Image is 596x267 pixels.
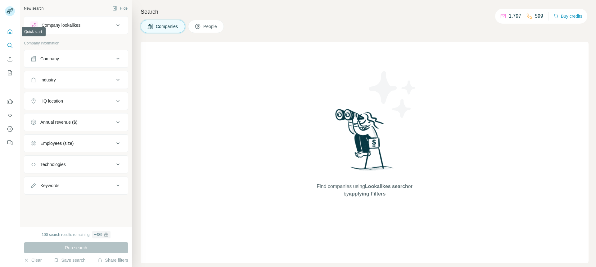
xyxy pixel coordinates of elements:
div: Company [40,56,59,62]
button: Share filters [97,257,128,263]
div: 100 search results remaining [42,231,110,238]
button: Buy credits [553,12,582,21]
p: 599 [535,12,543,20]
div: HQ location [40,98,63,104]
button: Feedback [5,137,15,148]
button: Use Surfe API [5,110,15,121]
span: applying Filters [349,191,386,196]
div: New search [24,6,43,11]
span: People [203,23,218,30]
span: Find companies using or by [315,183,414,198]
div: Technologies [40,161,66,168]
button: Technologies [24,157,128,172]
div: Company lookalikes [42,22,80,28]
p: Company information [24,40,128,46]
img: Surfe Illustration - Stars [365,67,421,122]
button: Company [24,51,128,66]
button: Clear [24,257,42,263]
img: Surfe Illustration - Woman searching with binoculars [332,107,397,177]
div: Annual revenue ($) [40,119,77,125]
button: Industry [24,72,128,87]
span: Lookalikes search [365,184,408,189]
button: Employees (size) [24,136,128,151]
div: + 489 [94,232,102,237]
h4: Search [141,7,589,16]
div: Industry [40,77,56,83]
button: Dashboard [5,123,15,135]
button: Company lookalikes [24,18,128,33]
div: Employees (size) [40,140,74,146]
span: Companies [156,23,178,30]
p: 1,797 [509,12,521,20]
button: Quick start [5,26,15,37]
button: My lists [5,67,15,78]
button: HQ location [24,94,128,108]
button: Search [5,40,15,51]
button: Hide [108,4,132,13]
button: Enrich CSV [5,53,15,65]
div: Keywords [40,182,59,189]
button: Annual revenue ($) [24,115,128,130]
button: Save search [54,257,85,263]
button: Keywords [24,178,128,193]
button: Use Surfe on LinkedIn [5,96,15,107]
